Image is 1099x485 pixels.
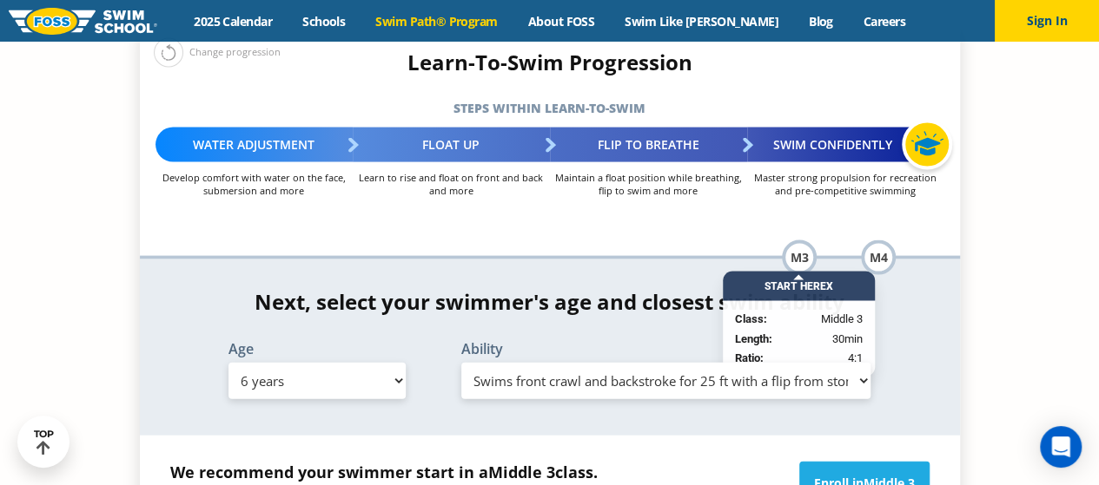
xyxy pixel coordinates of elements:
div: Flip to Breathe [550,128,747,162]
a: About FOSS [513,13,610,29]
p: Master strong propulsion for recreation and pre-competitive swimming [747,171,944,197]
div: Start Here [723,272,875,302]
div: Swim Confidently [747,128,944,162]
div: Open Intercom Messenger [1040,426,1082,468]
p: Develop comfort with water on the face, submersion and more [156,171,353,197]
div: Change progression [154,37,281,68]
span: Middle 3 [488,462,555,482]
img: FOSS Swim School Logo [9,8,157,35]
label: Age [228,342,406,356]
a: Swim Like [PERSON_NAME] [610,13,794,29]
span: 30min [832,331,863,348]
label: Ability [461,342,871,356]
div: M3 [782,240,817,275]
p: Maintain a float position while breathing, flip to swim and more [550,171,747,197]
div: Water Adjustment [156,128,353,162]
a: Careers [848,13,920,29]
h4: Next, select your swimmer's age and closest swim ability [140,290,960,314]
h5: Steps within Learn-to-Swim [140,96,960,121]
a: Blog [793,13,848,29]
h4: Learn-To-Swim Progression [140,50,960,75]
strong: Class: [735,313,767,326]
strong: Length: [735,332,772,345]
div: TOP [34,429,54,456]
strong: We recommend your swimmer start in a class. [170,462,598,482]
a: Swim Path® Program [361,13,513,29]
a: 2025 Calendar [179,13,288,29]
span: Middle 3 [821,311,863,329]
div: M4 [861,240,896,275]
a: Schools [288,13,361,29]
span: X [826,281,833,293]
p: Learn to rise and float on front and back and more [353,171,550,197]
div: Float Up [353,128,550,162]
